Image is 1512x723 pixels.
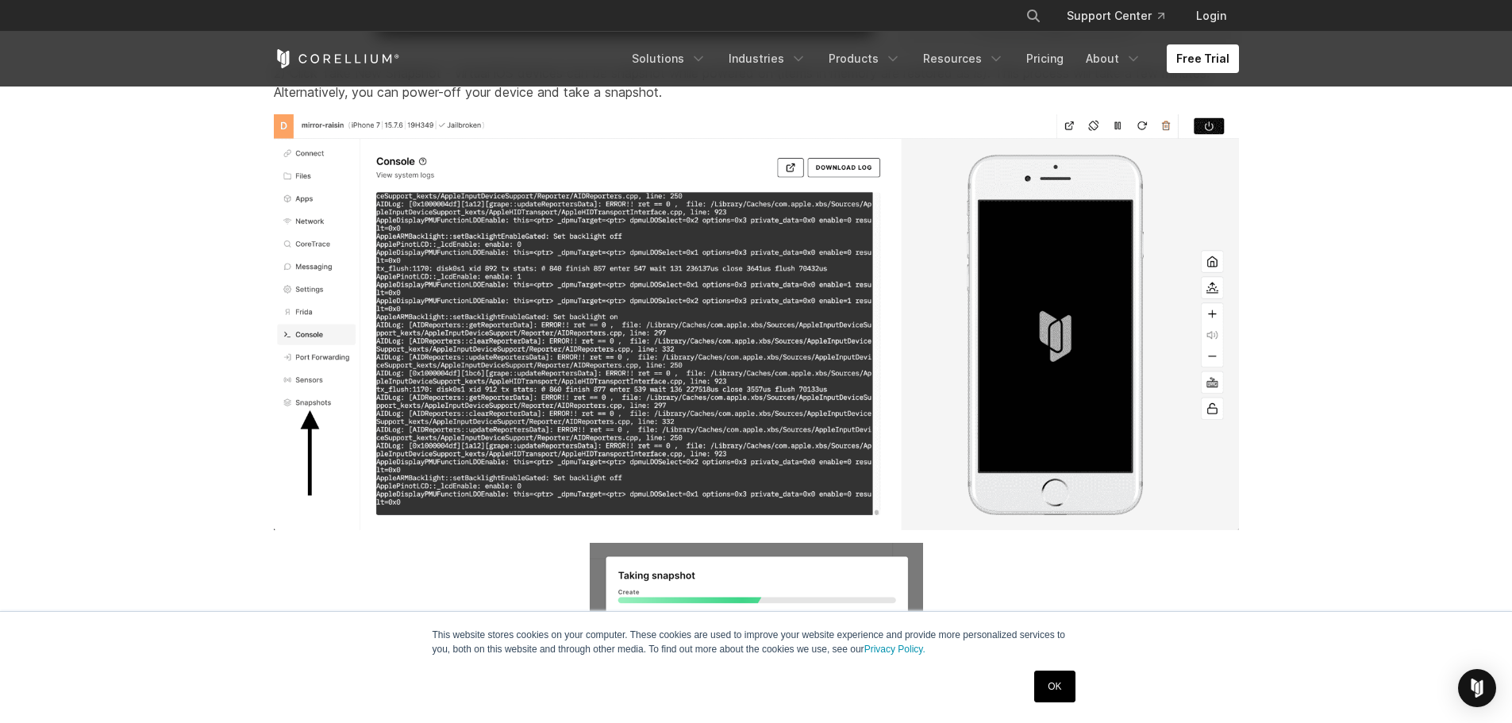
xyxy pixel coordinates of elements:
[1167,44,1239,73] a: Free Trial
[1034,671,1075,702] a: OK
[819,44,910,73] a: Products
[1076,44,1151,73] a: About
[622,44,716,73] a: Solutions
[274,114,1239,530] img: Screenshot%202023-07-12%20at%2009-19-02-png-2.png
[1017,44,1073,73] a: Pricing
[1458,669,1496,707] div: Open Intercom Messenger
[1006,2,1239,30] div: Navigation Menu
[719,44,816,73] a: Industries
[622,44,1239,73] div: Navigation Menu
[1183,2,1239,30] a: Login
[274,49,400,68] a: Corellium Home
[1019,2,1048,30] button: Search
[1054,2,1177,30] a: Support Center
[433,628,1080,656] p: This website stores cookies on your computer. These cookies are used to improve your website expe...
[590,543,923,652] img: Screenshot%202023-07-10%20at%2012-16-30-png.png
[914,44,1014,73] a: Resources
[864,644,925,655] a: Privacy Policy.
